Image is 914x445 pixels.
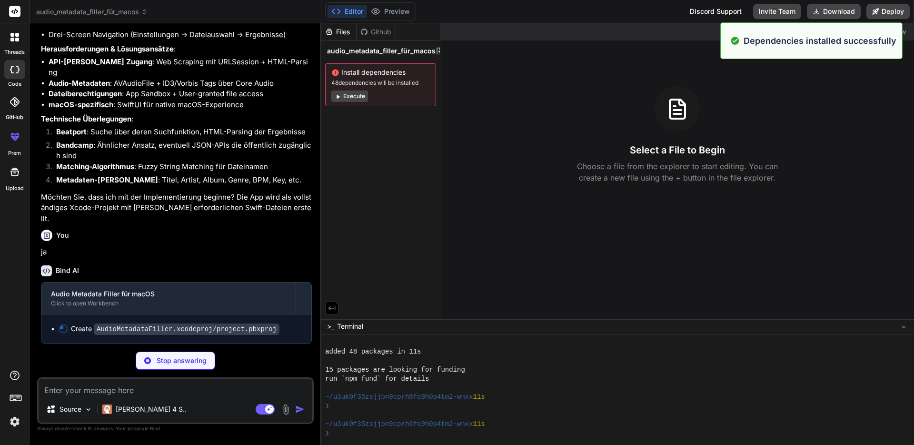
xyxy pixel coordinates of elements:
span: run `npm fund` for details [325,374,429,384]
img: icon [295,405,305,414]
li: : Titel, Artist, Album, Genre, BPM, Key, etc. [49,175,312,188]
span: 15 packages are looking for funding [325,365,465,374]
p: [PERSON_NAME] 4 S.. [116,405,187,414]
div: Files [321,27,356,37]
code: AudioMetadataFiller.xcodeproj/project.pbxproj [94,324,279,335]
strong: Dateiberechtigungen [49,89,122,98]
p: Dependencies installed successfully [744,34,896,47]
p: Möchten Sie, dass ich mit der Implementierung beginne? Die App wird als vollständiges Xcode-Proje... [41,192,312,224]
p: : [41,114,312,125]
strong: Beatport [56,127,87,136]
h6: Bind AI [56,266,79,275]
p: ja [41,247,312,258]
span: audio_metadata_filler_für_macos [36,7,148,17]
li: : SwiftUI für native macOS-Experience [49,100,312,111]
li: Drei-Screen Navigation (Einstellungen → Dateiauswahl → Ergebnisse) [49,30,312,40]
span: ❯ [325,402,329,411]
img: Claude 4 Sonnet [102,405,112,414]
p: Always double-check its answers. Your in Bind [37,424,314,433]
strong: Matching-Algorithmus [56,162,134,171]
span: privacy [128,425,145,431]
img: attachment [280,404,291,415]
button: Editor [328,5,367,18]
p: : [41,44,312,55]
span: Install dependencies [331,68,430,77]
button: Preview [367,5,414,18]
div: Github [357,27,396,37]
strong: Herausforderungen & Lösungsansätze [41,44,174,53]
li: : Ähnlicher Ansatz, eventuell JSON-APIs die öffentlich zugänglich sind [49,140,312,162]
p: Stop answering [157,356,207,365]
p: Source [60,405,81,414]
span: Terminal [337,322,363,331]
label: code [8,80,21,88]
li: : AVAudioFile + ID3/Vorbis Tags über Core Audio [49,78,312,89]
h6: You [56,231,69,240]
label: threads [4,48,25,56]
div: Create [71,324,279,334]
div: Click to open Workbench [51,300,286,307]
h3: Select a File to Begin [630,143,725,157]
strong: Audio-Metadaten [49,79,110,88]
img: alert [730,34,740,47]
li: : App Sandbox + User-granted file access [49,89,312,100]
button: Execute [331,91,368,102]
strong: macOS-spezifisch [49,100,113,109]
button: Invite Team [753,4,801,19]
strong: Metadaten-[PERSON_NAME] [56,175,158,184]
button: − [899,319,908,334]
span: ~/u3uk0f35zsjjbn9cprh6fq9h0p4tm2-wnxx [325,393,473,402]
strong: API-[PERSON_NAME] Zugang [49,57,152,66]
label: prem [8,149,21,157]
li: : Fuzzy String Matching für Dateinamen [49,162,312,175]
span: 11s [473,420,485,429]
p: Choose a file from the explorer to start editing. You can create a new file using the + button in... [571,161,784,183]
span: audio_metadata_filler_für_macos [327,46,436,56]
label: Upload [6,184,24,192]
div: Audio Metadata Filler für macOS [51,289,286,299]
li: : Web Scraping mit URLSession + HTML-Parsing [49,57,312,78]
button: Deploy [866,4,910,19]
span: added 48 packages in 11s [325,347,421,356]
button: Audio Metadata Filler für macOSClick to open Workbench [41,283,296,314]
label: GitHub [6,113,23,121]
span: 48 dependencies will be installed [331,79,430,87]
button: Download [807,4,861,19]
span: >_ [327,322,334,331]
div: Discord Support [684,4,747,19]
span: ~/u3uk0f35zsjjbn9cprh6fq9h0p4tm2-wnxx [325,420,473,429]
li: : Suche über deren Suchfunktion, HTML-Parsing der Ergebnisse [49,127,312,140]
img: Pick Models [84,405,92,414]
strong: Bandcamp [56,141,93,150]
strong: Technische Überlegungen [41,114,131,123]
img: settings [7,414,23,430]
span: 11s [473,393,485,402]
span: ❯ [325,429,329,438]
span: − [901,322,906,331]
